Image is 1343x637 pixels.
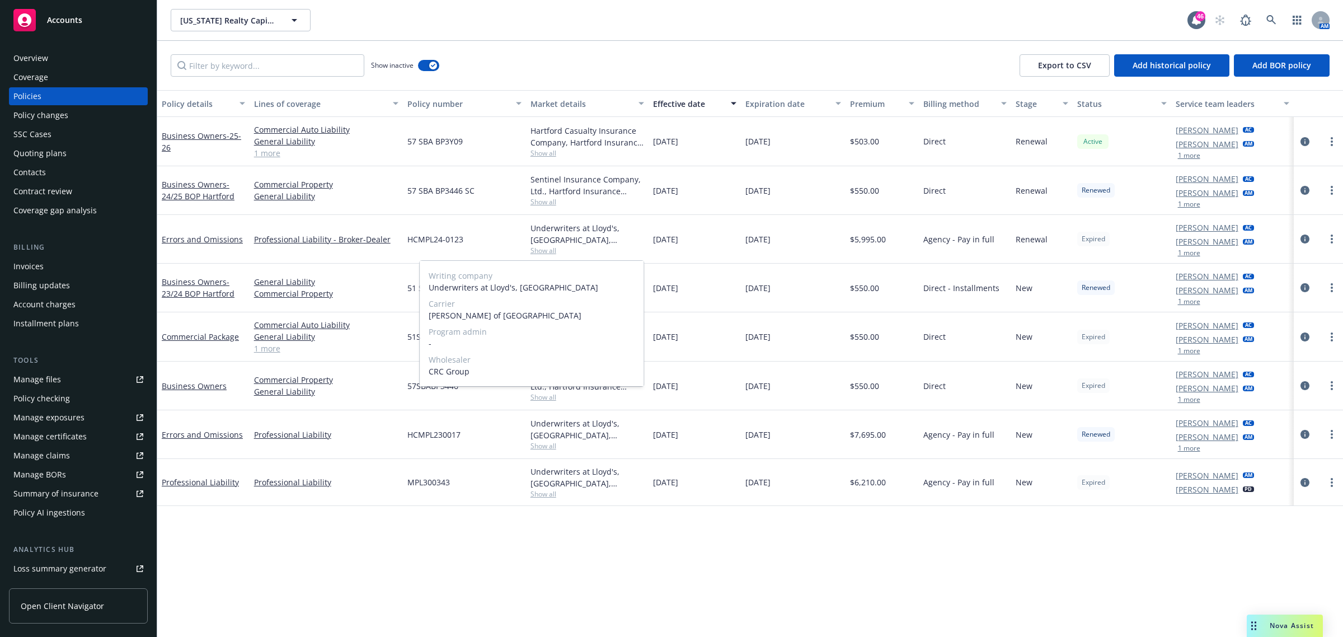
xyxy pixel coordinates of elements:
[254,179,398,190] a: Commercial Property
[13,485,98,503] div: Summary of insurance
[1176,334,1238,345] a: [PERSON_NAME]
[13,106,68,124] div: Policy changes
[1176,470,1238,481] a: [PERSON_NAME]
[407,135,463,147] span: 57 SBA BP3Y09
[1082,477,1105,488] span: Expired
[1082,185,1110,195] span: Renewed
[1178,348,1200,354] button: 1 more
[1016,476,1032,488] span: New
[649,90,741,117] button: Effective date
[1178,201,1200,208] button: 1 more
[9,144,148,162] a: Quoting plans
[530,174,645,197] div: Sentinel Insurance Company, Ltd., Hartford Insurance Group
[162,130,241,153] a: Business Owners
[13,560,106,578] div: Loss summary generator
[741,90,846,117] button: Expiration date
[13,87,41,105] div: Policies
[530,125,645,148] div: Hartford Casualty Insurance Company, Hartford Insurance Group
[1178,250,1200,256] button: 1 more
[1176,236,1238,247] a: [PERSON_NAME]
[526,90,649,117] button: Market details
[653,185,678,196] span: [DATE]
[1325,428,1339,441] a: more
[653,331,678,343] span: [DATE]
[13,125,51,143] div: SSC Cases
[1260,9,1283,31] a: Search
[162,179,234,202] a: Business Owners
[371,60,414,70] span: Show inactive
[162,277,234,299] a: Business Owners
[530,222,645,246] div: Underwriters at Lloyd's, [GEOGRAPHIC_DATA], [PERSON_NAME] of London, CRC Group
[923,233,994,245] span: Agency - Pay in full
[923,380,946,392] span: Direct
[850,331,879,343] span: $550.00
[1016,282,1032,294] span: New
[653,135,678,147] span: [DATE]
[1325,330,1339,344] a: more
[9,182,148,200] a: Contract review
[1114,54,1229,77] button: Add historical policy
[850,476,886,488] span: $6,210.00
[9,202,148,219] a: Coverage gap analysis
[162,331,239,342] a: Commercial Package
[9,560,148,578] a: Loss summary generator
[1298,428,1312,441] a: circleInformation
[403,90,526,117] button: Policy number
[1247,615,1261,637] div: Drag to move
[1298,330,1312,344] a: circleInformation
[254,147,398,159] a: 1 more
[1011,90,1073,117] button: Stage
[9,544,148,555] div: Analytics hub
[1325,476,1339,489] a: more
[530,246,645,255] span: Show all
[254,476,398,488] a: Professional Liability
[745,380,771,392] span: [DATE]
[653,380,678,392] span: [DATE]
[1298,184,1312,197] a: circleInformation
[254,319,398,331] a: Commercial Auto Liability
[162,130,241,153] span: - 25-26
[1016,380,1032,392] span: New
[1286,9,1308,31] a: Switch app
[530,392,645,402] span: Show all
[13,390,70,408] div: Policy checking
[407,429,461,441] span: HCMPL230017
[407,233,463,245] span: HCMPL24-0123
[1016,135,1048,147] span: Renewal
[162,477,239,488] a: Professional Liability
[254,124,398,135] a: Commercial Auto Liability
[530,466,645,489] div: Underwriters at Lloyd's, [GEOGRAPHIC_DATA], [PERSON_NAME] of [GEOGRAPHIC_DATA]
[254,331,398,343] a: General Liability
[1082,429,1110,439] span: Renewed
[407,185,475,196] span: 57 SBA BP3446 SC
[850,98,903,110] div: Premium
[254,343,398,354] a: 1 more
[1325,379,1339,392] a: more
[429,310,635,321] span: [PERSON_NAME] of [GEOGRAPHIC_DATA]
[745,331,771,343] span: [DATE]
[407,282,468,294] span: 51 SBA BA75863
[9,277,148,294] a: Billing updates
[254,98,386,110] div: Lines of coverage
[13,315,79,332] div: Installment plans
[1016,98,1056,110] div: Stage
[1176,484,1238,495] a: [PERSON_NAME]
[1178,445,1200,452] button: 1 more
[429,282,635,293] span: Underwriters at Lloyd's, [GEOGRAPHIC_DATA]
[745,135,771,147] span: [DATE]
[1176,284,1238,296] a: [PERSON_NAME]
[1298,232,1312,246] a: circleInformation
[653,282,678,294] span: [DATE]
[13,504,85,522] div: Policy AI ingestions
[21,600,104,612] span: Open Client Navigator
[407,98,509,110] div: Policy number
[171,54,364,77] input: Filter by keyword...
[846,90,919,117] button: Premium
[1073,90,1171,117] button: Status
[9,409,148,427] span: Manage exposures
[530,98,632,110] div: Market details
[1325,184,1339,197] a: more
[919,90,1011,117] button: Billing method
[162,429,243,440] a: Errors and Omissions
[13,371,61,388] div: Manage files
